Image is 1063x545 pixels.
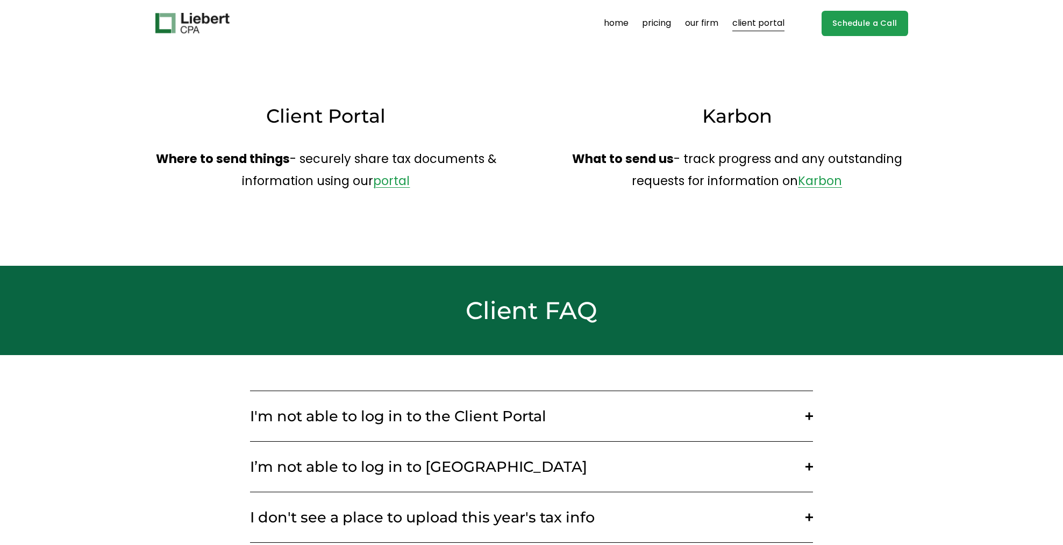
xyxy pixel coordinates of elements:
a: home [604,15,629,32]
button: I’m not able to log in to [GEOGRAPHIC_DATA] [250,442,813,492]
img: Liebert CPA [155,13,230,33]
a: Schedule a Call [822,11,908,36]
span: I'm not able to log in to the Client Portal [250,407,805,425]
span: I don't see a place to upload this year's tax info [250,508,805,526]
a: pricing [642,15,671,32]
span: I’m not able to log in to [GEOGRAPHIC_DATA] [250,458,805,476]
a: our firm [685,15,718,32]
a: Karbon [798,172,842,189]
button: I don't see a place to upload this year's tax info [250,492,813,542]
a: portal [373,172,410,189]
strong: What to send us [572,150,674,167]
p: - track progress and any outstanding requests for information on [566,148,908,192]
h3: Karbon [566,104,908,129]
a: client portal [732,15,784,32]
p: - securely share tax documents & information using our [155,148,497,192]
h2: Client FAQ [155,295,908,326]
h3: Client Portal [155,104,497,129]
strong: Where to send things [156,150,290,167]
button: I'm not able to log in to the Client Portal [250,391,813,441]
